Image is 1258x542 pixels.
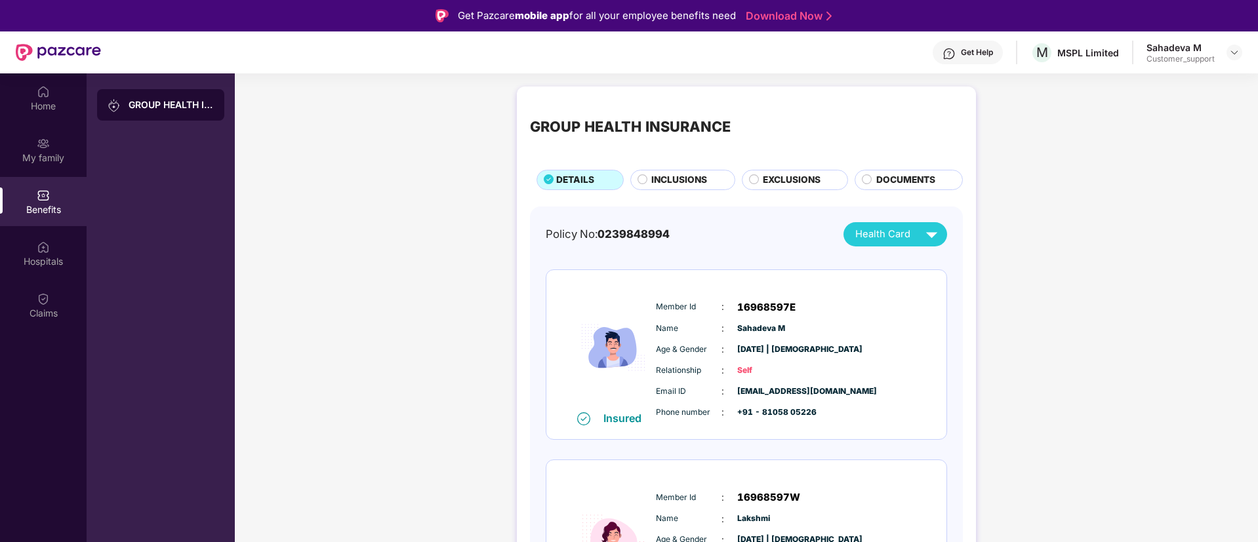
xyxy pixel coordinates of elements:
a: Download Now [746,9,828,23]
div: MSPL Limited [1057,47,1119,59]
img: Logo [436,9,449,22]
div: Sahadeva M [1146,41,1215,54]
img: New Pazcare Logo [16,44,101,61]
strong: mobile app [515,9,569,22]
img: svg+xml;base64,PHN2ZyBpZD0iRHJvcGRvd24tMzJ4MzIiIHhtbG5zPSJodHRwOi8vd3d3LnczLm9yZy8yMDAwL3N2ZyIgd2... [1229,47,1240,58]
span: M [1036,45,1048,60]
div: Get Pazcare for all your employee benefits need [458,8,736,24]
img: Stroke [826,9,832,23]
div: Get Help [961,47,993,58]
div: Customer_support [1146,54,1215,64]
img: svg+xml;base64,PHN2ZyBpZD0iSGVscC0zMngzMiIgeG1sbnM9Imh0dHA6Ly93d3cudzMub3JnLzIwMDAvc3ZnIiB3aWR0aD... [943,47,956,60]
